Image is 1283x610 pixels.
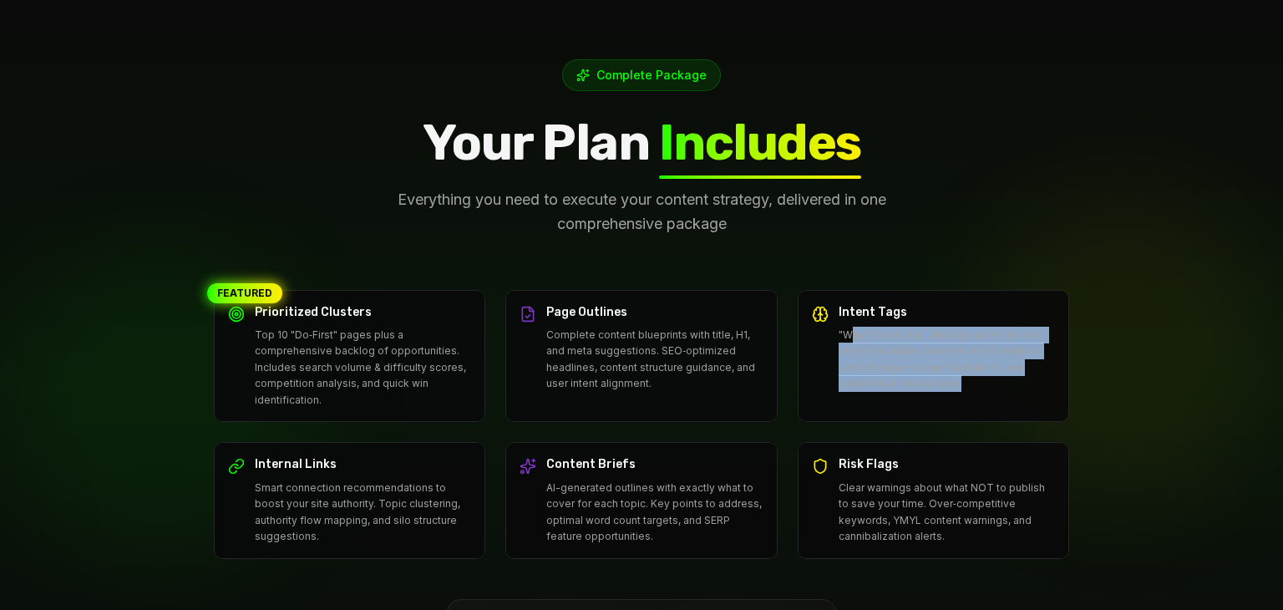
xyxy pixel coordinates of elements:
[596,67,707,84] span: Complete Package
[207,283,282,303] div: FEATURED
[839,480,1055,545] p: Clear warnings about what NOT to publish to save your time. Over‑competitive keywords, YMYL conte...
[255,480,471,545] p: Smart connection recommendations to boost your site authority. Topic clustering, authority flow m...
[546,480,763,545] p: AI-generated outlines with exactly what to cover for each topic. Key points to address, optimal w...
[839,456,1055,472] h3: Risk Flags
[361,187,922,236] p: Everything you need to execute your content strategy, delivered in one comprehensive package
[546,327,763,392] p: Complete content blueprints with title, H1, and meta suggestions. SEO‑optimized headlines, conten...
[546,456,763,472] h3: Content Briefs
[214,111,1069,174] h2: Your Plan
[255,304,471,320] h3: Prioritized Clusters
[255,327,471,409] p: Top 10 "Do‑First" pages plus a comprehensive backlog of opportunities. Includes search volume & d...
[255,456,471,472] h3: Internal Links
[839,304,1055,320] h3: Intent Tags
[659,113,861,172] span: Includes
[839,327,1055,392] p: "Why this will win" strategic notes for each keyword cluster. Searcher intent analysis, content a...
[546,304,763,320] h3: Page Outlines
